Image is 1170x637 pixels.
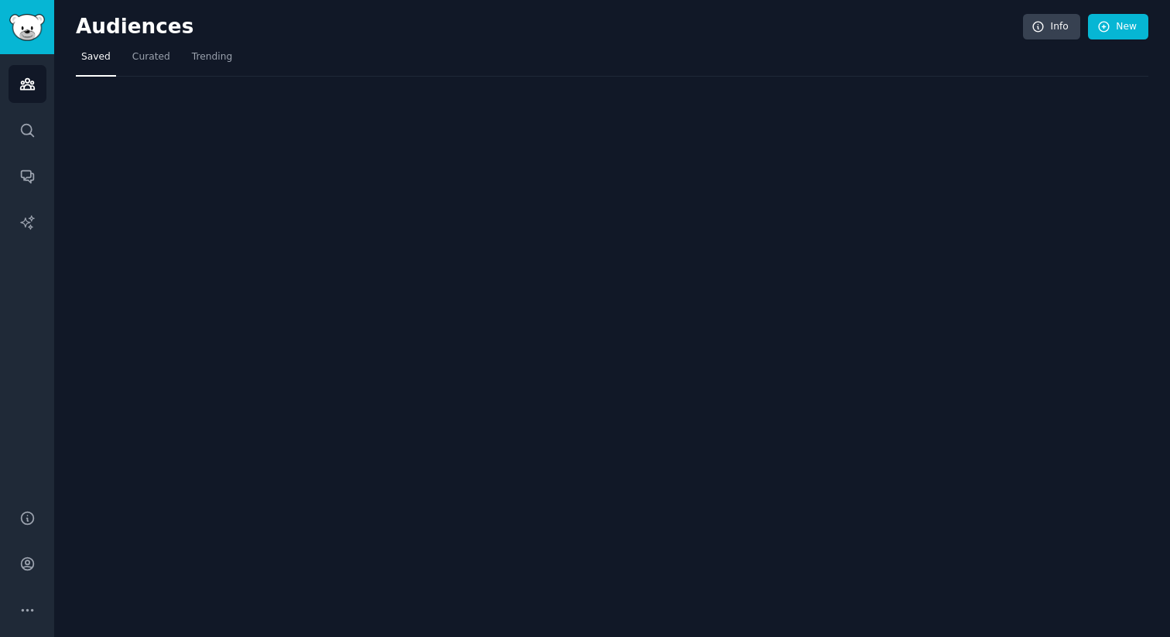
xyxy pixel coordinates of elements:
[127,45,176,77] a: Curated
[186,45,238,77] a: Trending
[9,14,45,41] img: GummySearch logo
[132,50,170,64] span: Curated
[76,15,1023,39] h2: Audiences
[192,50,232,64] span: Trending
[1088,14,1148,40] a: New
[76,45,116,77] a: Saved
[81,50,111,64] span: Saved
[1023,14,1080,40] a: Info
